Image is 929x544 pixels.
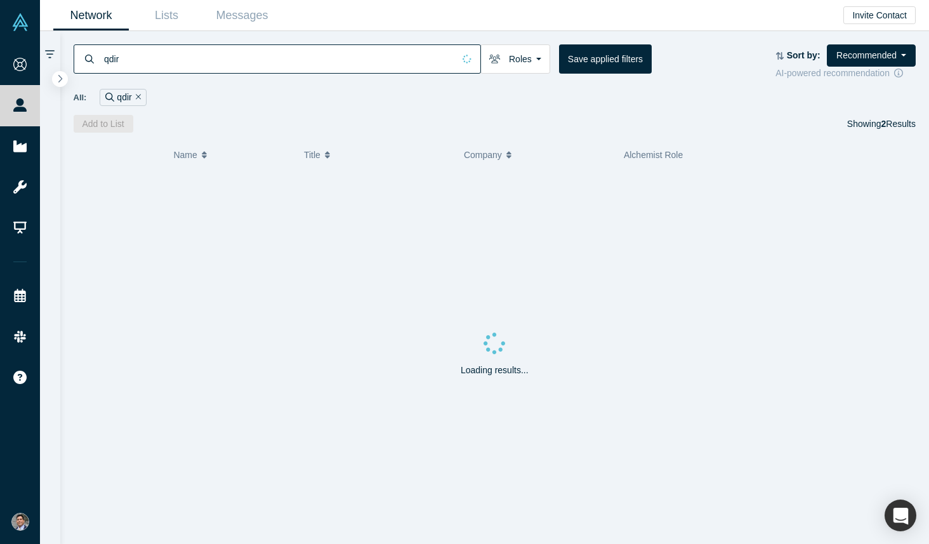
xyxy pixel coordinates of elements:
button: Invite Contact [843,6,916,24]
strong: 2 [881,119,886,129]
div: AI-powered recommendation [775,67,916,80]
p: Loading results... [461,364,529,377]
img: Alchemist Vault Logo [11,13,29,31]
span: Title [304,142,320,168]
div: Showing [847,115,916,133]
a: Messages [204,1,280,30]
span: Alchemist Role [624,150,683,160]
div: qdir [100,89,147,106]
button: Save applied filters [559,44,652,74]
a: Lists [129,1,204,30]
button: Company [464,142,610,168]
span: Name [173,142,197,168]
span: All: [74,91,87,104]
button: Title [304,142,451,168]
button: Name [173,142,291,168]
a: Network [53,1,129,30]
button: Add to List [74,115,133,133]
span: Company [464,142,502,168]
button: Recommended [827,44,916,67]
button: Remove Filter [132,90,142,105]
span: Results [881,119,916,129]
button: Roles [480,44,550,74]
input: Search by name, title, company, summary, expertise, investment criteria or topics of focus [103,44,454,74]
strong: Sort by: [787,50,820,60]
img: Will Schumaker's Account [11,513,29,531]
